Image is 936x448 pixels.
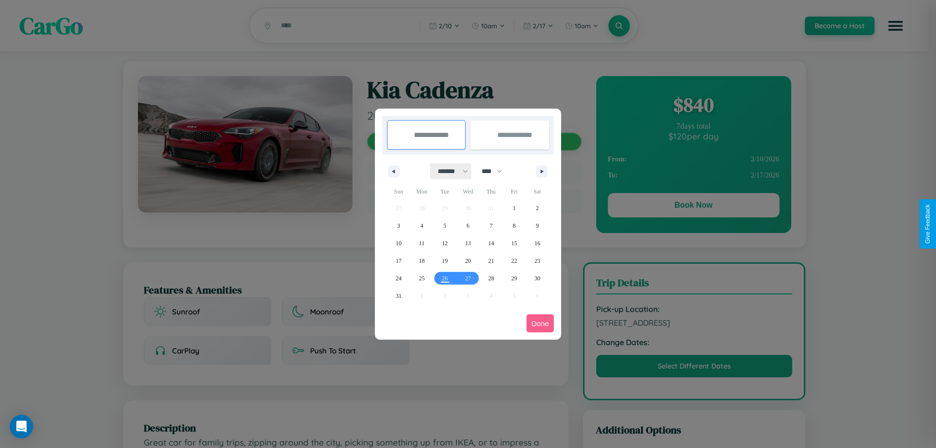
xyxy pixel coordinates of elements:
span: Mon [410,184,433,199]
span: 27 [465,270,471,287]
button: 28 [480,270,503,287]
button: 14 [480,234,503,252]
span: Sat [526,184,549,199]
button: 8 [503,217,526,234]
button: 9 [526,217,549,234]
div: Give Feedback [924,204,931,244]
span: 8 [513,217,516,234]
button: 22 [503,252,526,270]
span: 23 [534,252,540,270]
span: 5 [444,217,447,234]
button: Done [526,314,554,332]
span: 17 [396,252,402,270]
span: 10 [396,234,402,252]
span: 20 [465,252,471,270]
span: Tue [433,184,456,199]
button: 4 [410,217,433,234]
button: 13 [456,234,479,252]
span: 11 [419,234,425,252]
button: 3 [387,217,410,234]
span: 12 [442,234,448,252]
span: 21 [488,252,494,270]
span: 22 [511,252,517,270]
button: 17 [387,252,410,270]
span: Sun [387,184,410,199]
span: 16 [534,234,540,252]
span: 30 [534,270,540,287]
button: 6 [456,217,479,234]
span: 15 [511,234,517,252]
span: 29 [511,270,517,287]
span: 28 [488,270,494,287]
button: 19 [433,252,456,270]
button: 21 [480,252,503,270]
span: Thu [480,184,503,199]
span: 14 [488,234,494,252]
button: 1 [503,199,526,217]
button: 15 [503,234,526,252]
button: 20 [456,252,479,270]
button: 26 [433,270,456,287]
button: 18 [410,252,433,270]
span: Wed [456,184,479,199]
button: 30 [526,270,549,287]
span: 25 [419,270,425,287]
button: 27 [456,270,479,287]
span: 2 [536,199,539,217]
button: 31 [387,287,410,305]
span: 24 [396,270,402,287]
span: 1 [513,199,516,217]
span: 19 [442,252,448,270]
button: 23 [526,252,549,270]
span: 13 [465,234,471,252]
span: 7 [489,217,492,234]
span: 31 [396,287,402,305]
div: Open Intercom Messenger [10,415,33,438]
button: 2 [526,199,549,217]
span: 4 [420,217,423,234]
button: 7 [480,217,503,234]
button: 29 [503,270,526,287]
span: Fri [503,184,526,199]
span: 9 [536,217,539,234]
button: 12 [433,234,456,252]
button: 5 [433,217,456,234]
button: 16 [526,234,549,252]
span: 3 [397,217,400,234]
button: 10 [387,234,410,252]
span: 18 [419,252,425,270]
button: 24 [387,270,410,287]
button: 25 [410,270,433,287]
span: 26 [442,270,448,287]
button: 11 [410,234,433,252]
span: 6 [467,217,469,234]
